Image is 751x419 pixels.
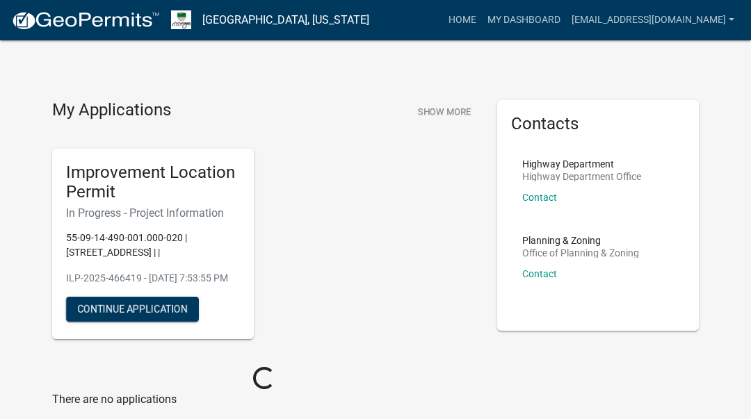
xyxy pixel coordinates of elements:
[66,297,199,322] button: Continue Application
[522,172,641,181] p: Highway Department Office
[52,391,476,408] p: There are no applications
[66,163,240,203] h5: Improvement Location Permit
[522,192,557,203] a: Contact
[443,7,482,33] a: Home
[522,268,557,279] a: Contact
[171,10,191,29] img: Morgan County, Indiana
[412,100,476,123] button: Show More
[202,8,369,32] a: [GEOGRAPHIC_DATA], [US_STATE]
[66,231,240,260] p: 55-09-14-490-001.000-020 | [STREET_ADDRESS] | |
[522,236,639,245] p: Planning & Zoning
[511,114,685,134] h5: Contacts
[482,7,566,33] a: My Dashboard
[522,159,641,169] p: Highway Department
[52,100,171,121] h4: My Applications
[566,7,740,33] a: [EMAIL_ADDRESS][DOMAIN_NAME]
[66,206,240,220] h6: In Progress - Project Information
[66,271,240,286] p: ILP-2025-466419 - [DATE] 7:53:55 PM
[522,248,639,258] p: Office of Planning & Zoning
